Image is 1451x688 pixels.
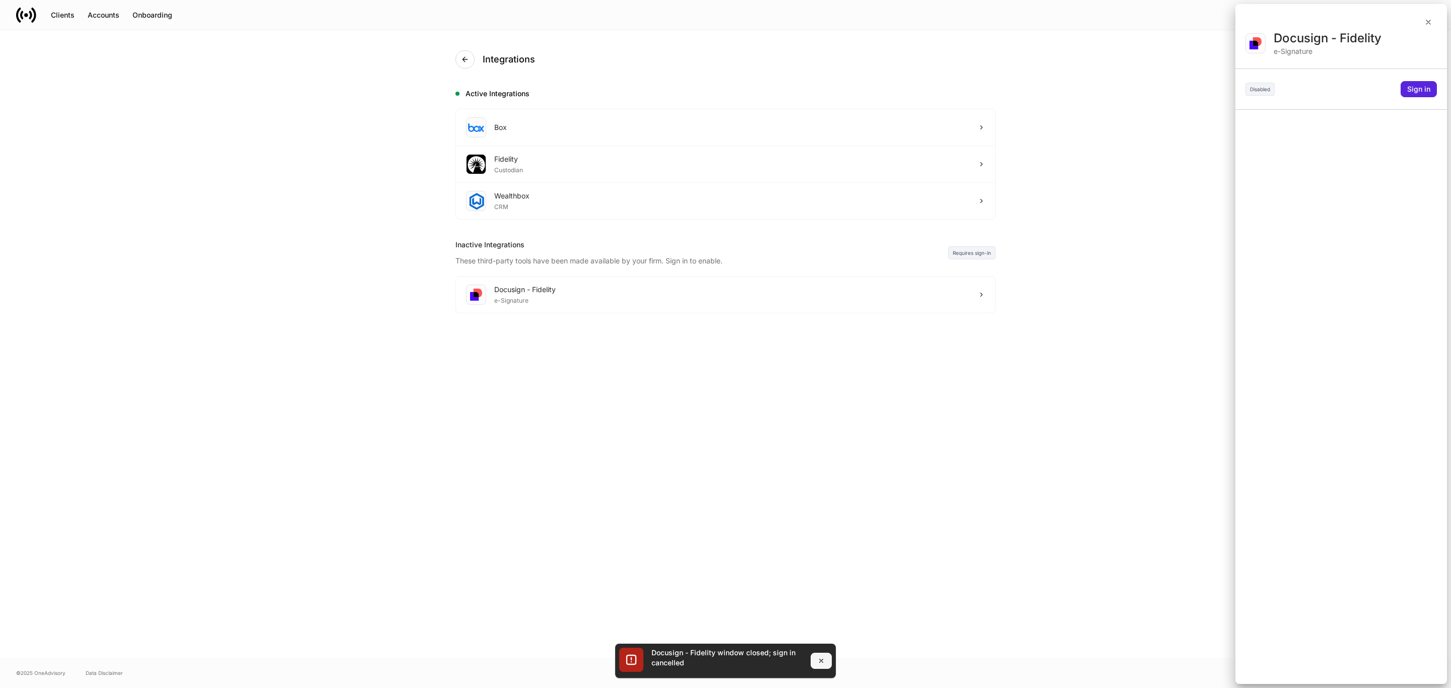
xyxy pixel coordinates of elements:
button: Sign in [1401,81,1437,97]
div: Disabled [1245,83,1275,96]
div: Sign in [1407,86,1430,93]
div: Docusign - Fidelity [1274,30,1437,46]
div: Docusign - Fidelity window closed; sign in cancelled [651,648,803,668]
div: e-Signature [1274,46,1437,56]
